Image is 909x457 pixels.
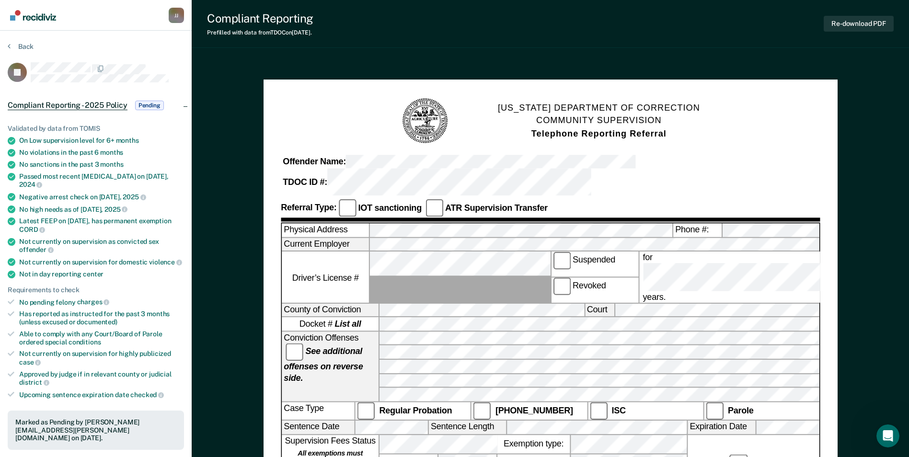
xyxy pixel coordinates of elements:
label: Expiration Date [688,421,755,434]
div: Case Type [282,402,354,419]
div: Has reported as instructed for the past 3 months (unless excused or [19,310,184,326]
span: 2025 [123,193,146,201]
span: Pending [135,101,164,110]
span: months [116,137,139,144]
input: ATR Supervision Transfer [426,200,443,217]
label: Physical Address [282,224,369,237]
strong: Telephone Reporting Referral [531,129,666,138]
iframe: Intercom live chat [876,424,899,447]
span: center [83,270,104,278]
strong: Offender Name: [283,157,346,167]
input: ISC [589,402,607,419]
button: Re-download PDF [824,16,894,32]
strong: Parole [728,405,754,415]
span: conditions [69,338,101,346]
div: Able to comply with any Court/Board of Parole ordered special [19,330,184,346]
input: Parole [706,402,723,419]
input: See additional offenses on reverse side. [286,343,303,360]
div: No high needs as of [DATE], [19,205,184,214]
strong: Regular Probation [379,405,452,415]
span: months [100,160,123,168]
strong: ISC [611,405,625,415]
div: Upcoming sentence expiration date [19,390,184,399]
div: Requirements to check [8,286,184,294]
span: checked [130,391,164,399]
label: County of Conviction [282,303,379,316]
label: Court [585,303,614,316]
div: No violations in the past 6 [19,149,184,157]
div: Prefilled with data from TDOC on [DATE] . [207,29,313,36]
span: Compliant Reporting - 2025 Policy [8,101,127,110]
img: TN Seal [401,97,449,145]
strong: TDOC ID #: [283,177,327,187]
div: Not currently on supervision for highly publicized [19,350,184,366]
h1: [US_STATE] DEPARTMENT OF CORRECTION COMMUNITY SUPERVISION [498,102,700,141]
input: Regular Probation [357,402,374,419]
span: violence [149,258,182,266]
input: IOT sanctioning [338,200,356,217]
strong: List all [334,319,361,329]
div: Validated by data from TOMIS [8,125,184,133]
span: Docket # [299,318,361,330]
span: charges [77,298,110,306]
div: Not currently on supervision for domestic [19,258,184,266]
img: Recidiviz [10,10,56,21]
div: Compliant Reporting [207,11,313,25]
input: Revoked [553,278,570,295]
strong: See additional offenses on reverse side. [284,346,363,383]
span: documented) [77,318,117,326]
label: Current Employer [282,238,369,251]
div: J J [169,8,184,23]
label: Exemption type: [497,434,570,453]
label: Sentence Length [429,421,506,434]
input: Suspended [553,252,570,269]
div: Negative arrest check on [DATE], [19,193,184,201]
span: district [19,378,49,386]
div: Conviction Offenses [282,331,379,401]
strong: ATR Supervision Transfer [445,203,548,213]
div: Approved by judge if in relevant county or judicial [19,370,184,387]
label: Driver’s License # [282,252,369,302]
span: 2024 [19,181,42,188]
div: Marked as Pending by [PERSON_NAME][EMAIL_ADDRESS][PERSON_NAME][DOMAIN_NAME] on [DATE]. [15,418,176,442]
input: for years. [643,263,907,291]
strong: [PHONE_NUMBER] [495,405,573,415]
button: Profile dropdown button [169,8,184,23]
label: Phone #: [673,224,722,237]
label: Revoked [551,278,638,303]
label: for years. [641,252,909,302]
input: [PHONE_NUMBER] [473,402,491,419]
span: 2025 [104,206,127,213]
span: CORD [19,226,45,233]
div: Not currently on supervision as convicted sex [19,238,184,254]
label: Sentence Date [282,421,354,434]
label: Suspended [551,252,638,277]
div: Not in day reporting [19,270,184,278]
strong: Referral Type: [281,203,336,213]
div: Passed most recent [MEDICAL_DATA] on [DATE], [19,172,184,189]
strong: IOT sanctioning [358,203,421,213]
div: On Low supervision level for 6+ [19,137,184,145]
span: offender [19,246,54,253]
span: months [100,149,123,156]
div: Latest FEEP on [DATE], has permanent exemption [19,217,184,233]
button: Back [8,42,34,51]
span: case [19,358,41,366]
div: No pending felony [19,298,184,307]
div: No sanctions in the past 3 [19,160,184,169]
